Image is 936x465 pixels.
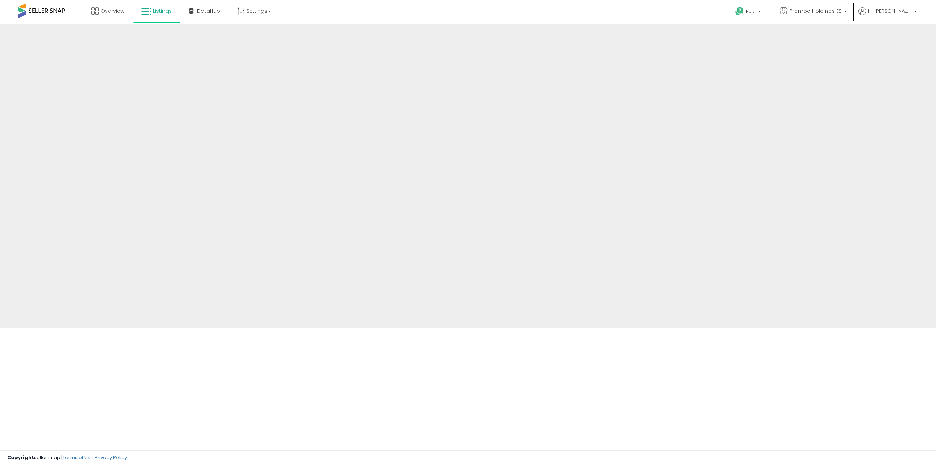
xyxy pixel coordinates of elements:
span: Help [746,8,756,15]
span: Overview [101,7,124,15]
span: Hi [PERSON_NAME] [868,7,912,15]
span: Listings [153,7,172,15]
span: Promoo Holdings ES [789,7,842,15]
a: Hi [PERSON_NAME] [858,7,917,24]
a: Help [729,1,768,24]
span: DataHub [197,7,220,15]
i: Get Help [735,7,744,16]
